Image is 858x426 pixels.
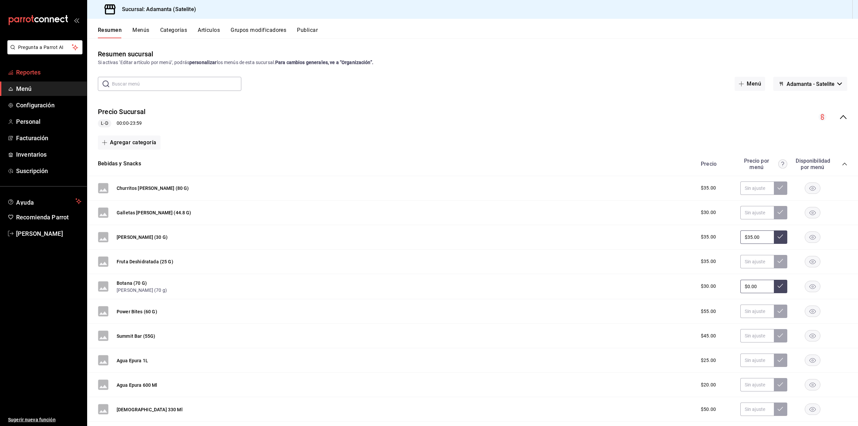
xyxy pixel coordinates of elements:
div: Precio por menú [740,158,787,170]
input: Sin ajuste [740,329,774,342]
span: Personal [16,117,81,126]
button: Precio Sucursal [98,107,145,117]
div: collapse-menu-row [87,102,858,133]
span: $45.00 [701,332,716,339]
button: Resumen [98,27,122,38]
span: $35.00 [701,184,716,192]
span: Configuración [16,101,81,110]
button: Adamanta - Satelite [773,77,847,91]
input: Sin ajuste [740,255,774,268]
input: Sin ajuste [740,206,774,219]
button: Botana (70 G) [117,280,147,286]
span: Sugerir nueva función [8,416,81,423]
div: Disponibilidad por menú [796,158,829,170]
span: $50.00 [701,406,716,413]
button: Power Bites (60 G) [117,308,157,315]
button: collapse-category-row [842,161,847,167]
span: $35.00 [701,233,716,241]
span: Pregunta a Parrot AI [18,44,72,51]
span: L-D [98,120,111,127]
button: [DEMOGRAPHIC_DATA] 330 Ml [117,406,183,413]
input: Sin ajuste [740,354,774,367]
span: $25.00 [701,357,716,364]
button: [PERSON_NAME] (70 g) [117,287,167,294]
button: Fruta Deshidratada (25 G) [117,258,173,265]
button: Agua Epura 1L [117,357,148,364]
button: Agua Epura 600 Ml [117,382,158,388]
button: Summit Bar (55G) [117,333,155,339]
span: Recomienda Parrot [16,213,81,222]
input: Sin ajuste [740,305,774,318]
input: Buscar menú [112,77,241,91]
input: Sin ajuste [740,280,774,293]
div: navigation tabs [98,27,858,38]
span: $35.00 [701,258,716,265]
span: Ayuda [16,197,73,205]
strong: personalizar [189,60,217,65]
button: Bebidas y Snacks [98,160,141,168]
div: Precio [694,161,737,167]
span: [PERSON_NAME] [16,229,81,238]
span: $20.00 [701,381,716,388]
button: Pregunta a Parrot AI [7,40,82,54]
span: $55.00 [701,308,716,315]
span: Menú [16,84,81,93]
a: Pregunta a Parrot AI [5,49,82,56]
input: Sin ajuste [740,378,774,391]
button: Churritos [PERSON_NAME] (80 G) [117,185,189,192]
span: Facturación [16,134,81,143]
button: Artículos [198,27,220,38]
button: Galletas [PERSON_NAME] (44.8 G) [117,209,191,216]
span: Suscripción [16,166,81,175]
span: Reportes [16,68,81,77]
input: Sin ajuste [740,230,774,244]
span: $30.00 [701,209,716,216]
button: open_drawer_menu [74,17,79,23]
h3: Sucursal: Adamanta (Satelite) [117,5,196,13]
button: Menús [132,27,149,38]
button: Menú [735,77,765,91]
button: Publicar [297,27,318,38]
span: $30.00 [701,283,716,290]
input: Sin ajuste [740,403,774,416]
strong: Para cambios generales, ve a “Organización”. [275,60,373,65]
span: Adamanta - Satelite [787,81,835,87]
button: Categorías [160,27,187,38]
button: Agregar categoría [98,136,161,150]
button: [PERSON_NAME] (30 G) [117,234,168,241]
div: Si activas ‘Editar artículo por menú’, podrás los menús de esta sucursal. [98,59,847,66]
span: Inventarios [16,150,81,159]
button: Grupos modificadores [231,27,286,38]
input: Sin ajuste [740,181,774,195]
div: 00:00 - 23:59 [98,119,145,127]
div: Resumen sucursal [98,49,153,59]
